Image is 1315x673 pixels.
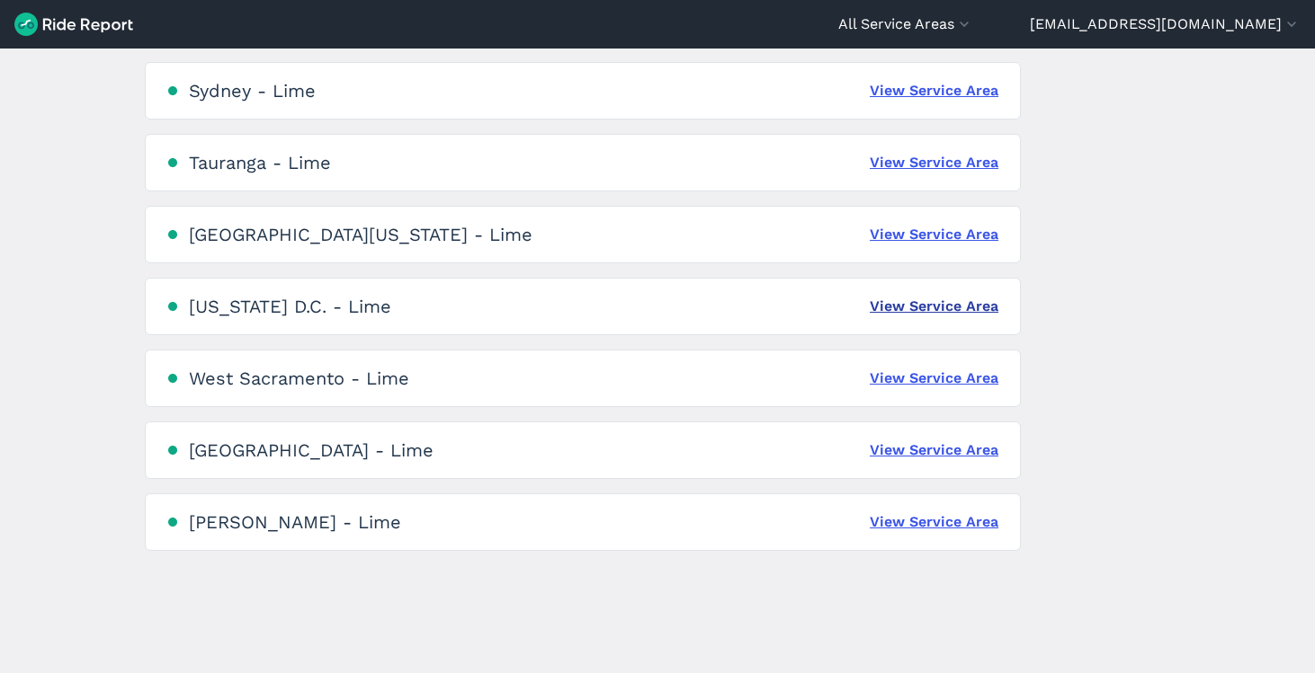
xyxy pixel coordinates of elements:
[838,13,973,35] button: All Service Areas
[189,439,434,461] div: [GEOGRAPHIC_DATA] - Lime
[870,152,998,173] a: View Service Area
[189,511,401,533] div: [PERSON_NAME] - Lime
[870,224,998,245] a: View Service Area
[189,367,409,389] div: West Sacramento - Lime
[189,296,391,317] div: [US_STATE] D.C. - Lime
[1030,13,1301,35] button: [EMAIL_ADDRESS][DOMAIN_NAME]
[189,224,532,245] div: [GEOGRAPHIC_DATA][US_STATE] - Lime
[870,367,998,389] a: View Service Area
[189,80,316,102] div: Sydney - Lime
[870,511,998,533] a: View Service Area
[870,439,998,461] a: View Service Area
[189,152,331,173] div: Tauranga - Lime
[870,80,998,102] a: View Service Area
[14,13,133,36] img: Ride Report
[870,296,998,317] a: View Service Area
